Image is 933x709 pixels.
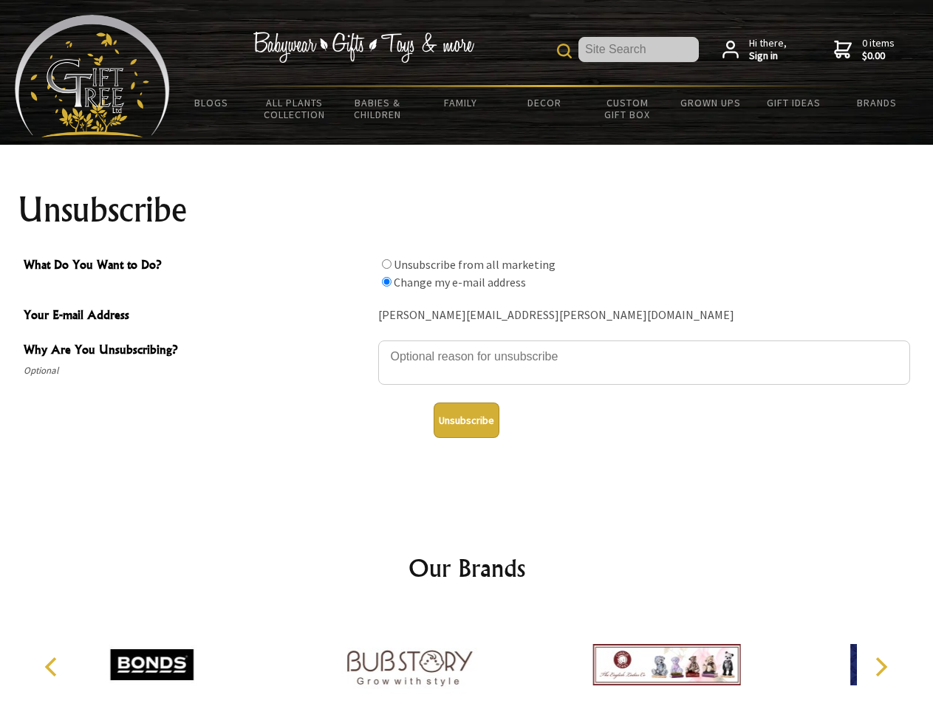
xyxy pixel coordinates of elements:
a: Grown Ups [669,87,752,118]
a: 0 items$0.00 [834,37,895,63]
a: Brands [835,87,919,118]
textarea: Why Are You Unsubscribing? [378,340,910,385]
a: All Plants Collection [253,87,337,130]
input: What Do You Want to Do? [382,259,392,269]
a: Custom Gift Box [586,87,669,130]
div: [PERSON_NAME][EMAIL_ADDRESS][PERSON_NAME][DOMAIN_NAME] [378,304,910,327]
a: BLOGS [170,87,253,118]
a: Babies & Children [336,87,420,130]
strong: $0.00 [862,49,895,63]
a: Decor [502,87,586,118]
span: Optional [24,362,371,380]
span: Hi there, [749,37,787,63]
span: Your E-mail Address [24,306,371,327]
span: Why Are You Unsubscribing? [24,340,371,362]
strong: Sign in [749,49,787,63]
a: Family [420,87,503,118]
label: Change my e-mail address [394,275,526,290]
input: What Do You Want to Do? [382,277,392,287]
span: What Do You Want to Do? [24,256,371,277]
img: product search [557,44,572,58]
button: Previous [37,651,69,683]
button: Next [864,651,897,683]
span: 0 items [862,36,895,63]
img: Babyware - Gifts - Toys and more... [15,15,170,137]
img: Babywear - Gifts - Toys & more [253,32,474,63]
a: Hi there,Sign in [722,37,787,63]
h2: Our Brands [30,550,904,586]
h1: Unsubscribe [18,192,916,227]
label: Unsubscribe from all marketing [394,257,556,272]
button: Unsubscribe [434,403,499,438]
a: Gift Ideas [752,87,835,118]
input: Site Search [578,37,699,62]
